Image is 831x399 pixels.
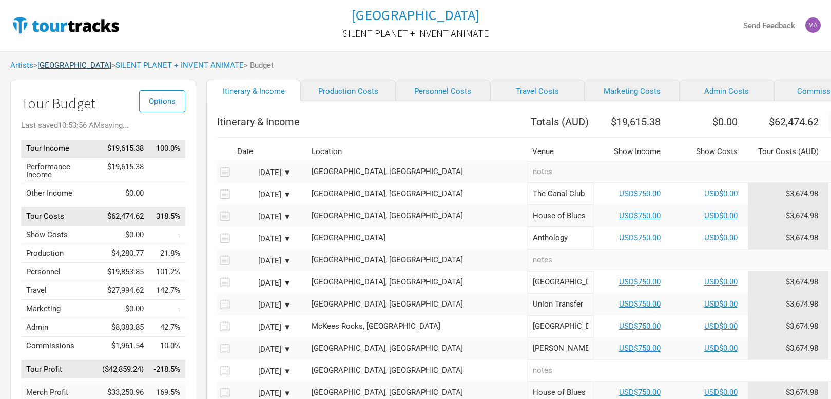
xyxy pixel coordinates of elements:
[619,299,661,309] a: USD$750.00
[21,300,97,318] td: Marketing
[619,189,661,198] a: USD$750.00
[97,263,149,281] td: $19,853.85
[149,97,176,106] span: Options
[351,7,479,23] a: [GEOGRAPHIC_DATA]
[748,205,829,227] td: Tour Cost allocation from Production, Personnel, Travel, Marketing, Admin & Commissions
[235,368,291,375] div: [DATE] ▼
[235,213,291,221] div: [DATE] ▼
[490,80,585,101] a: Travel Costs
[97,318,149,337] td: $8,383.85
[149,337,185,355] td: Commissions as % of Tour Income
[527,271,594,293] input: Nevermore Hall
[21,158,97,184] td: Performance Income
[671,111,748,132] th: $0.00
[10,61,33,70] a: Artists
[21,337,97,355] td: Commissions
[704,321,738,331] a: USD$0.00
[301,80,395,101] a: Production Costs
[312,367,522,374] div: Chicago, United States
[671,143,748,161] th: Show Costs
[342,28,489,39] h2: SILENT PLANET + INVENT ANIMATE
[585,80,679,101] a: Marketing Costs
[527,111,594,132] th: Totals ( AUD )
[97,158,149,184] td: $19,615.38
[748,227,829,249] td: Tour Cost allocation from Production, Personnel, Travel, Marketing, Admin & Commissions
[97,337,149,355] td: $1,961.54
[21,96,185,111] h1: Tour Budget
[594,143,671,161] th: Show Income
[149,281,185,300] td: Travel as % of Tour Income
[527,143,594,161] th: Venue
[21,140,97,158] td: Tour Income
[527,227,594,249] input: Anthology
[748,293,829,315] td: Tour Cost allocation from Production, Personnel, Travel, Marketing, Admin & Commissions
[21,184,97,202] td: Other Income
[748,111,829,132] th: $62,474.62
[312,345,522,352] div: Corryville, United States
[619,277,661,287] a: USD$750.00
[342,23,489,44] a: SILENT PLANET + INVENT ANIMATE
[97,226,149,244] td: $0.00
[37,61,111,70] a: [GEOGRAPHIC_DATA]
[351,6,479,24] h1: [GEOGRAPHIC_DATA]
[235,169,291,177] div: [DATE] ▼
[97,140,149,158] td: $19,615.38
[748,337,829,359] td: Tour Cost allocation from Production, Personnel, Travel, Marketing, Admin & Commissions
[619,344,661,353] a: USD$750.00
[312,168,522,176] div: Richmond, United States
[748,183,829,205] td: Tour Cost allocation from Production, Personnel, Travel, Marketing, Admin & Commissions
[527,337,594,359] input: Bogart's
[704,344,738,353] a: USD$0.00
[139,90,185,112] button: Options
[235,301,291,309] div: [DATE] ▼
[21,207,97,226] td: Tour Costs
[748,315,829,337] td: Tour Cost allocation from Production, Personnel, Travel, Marketing, Admin & Commissions
[312,278,522,286] div: Downtown, United States
[149,360,185,378] td: Tour Profit as % of Tour Income
[527,205,594,227] input: House of Blues Cleveland
[97,360,149,378] td: ($42,859.24)
[619,211,661,220] a: USD$750.00
[312,190,522,198] div: Downtown, United States
[149,184,185,202] td: Other Income as % of Tour Income
[235,324,291,331] div: [DATE] ▼
[115,61,244,70] a: SILENT PLANET + INVENT ANIMATE
[235,390,291,397] div: [DATE] ▼
[619,388,661,397] a: USD$750.00
[235,346,291,353] div: [DATE] ▼
[149,318,185,337] td: Admin as % of Tour Income
[235,257,291,265] div: [DATE] ▼
[396,80,490,101] a: Personnel Costs
[21,226,97,244] td: Show Costs
[149,158,185,184] td: Performance Income as % of Tour Income
[704,211,738,220] a: USD$0.00
[235,279,291,287] div: [DATE] ▼
[111,62,244,69] span: >
[149,226,185,244] td: Show Costs as % of Tour Income
[232,143,299,161] th: Date
[306,143,527,161] th: Location
[704,299,738,309] a: USD$0.00
[97,207,149,226] td: $62,474.62
[33,62,111,69] span: >
[21,263,97,281] td: Personnel
[21,360,97,378] td: Tour Profit
[149,244,185,263] td: Production as % of Tour Income
[704,277,738,287] a: USD$0.00
[206,80,301,101] a: Itinerary & Income
[527,293,594,315] input: Union Transfer
[149,300,185,318] td: Marketing as % of Tour Income
[97,300,149,318] td: $0.00
[21,281,97,300] td: Travel
[312,256,522,264] div: Baltimore, United States
[97,281,149,300] td: $27,994.62
[312,300,522,308] div: Center City, United States
[149,207,185,226] td: Tour Costs as % of Tour Income
[101,121,129,130] span: saving...
[704,388,738,397] a: USD$0.00
[235,191,291,199] div: [DATE] ▼
[21,318,97,337] td: Admin
[680,80,774,101] a: Admin Costs
[149,263,185,281] td: Personnel as % of Tour Income
[97,184,149,202] td: $0.00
